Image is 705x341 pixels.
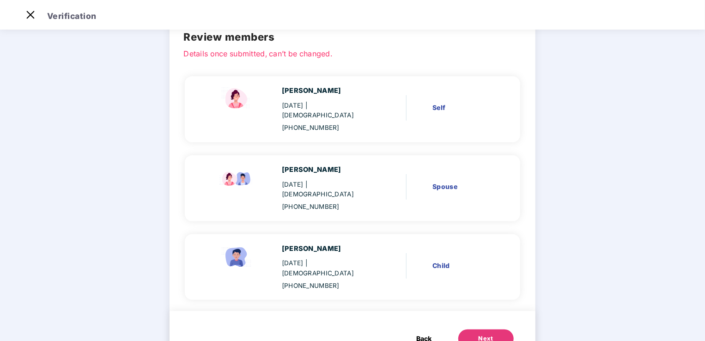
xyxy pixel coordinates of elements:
[282,244,372,254] div: [PERSON_NAME]
[432,261,492,271] div: Child
[282,101,372,121] div: [DATE]
[183,29,521,45] h2: Review members
[282,202,372,212] div: [PHONE_NUMBER]
[282,181,354,198] span: | [DEMOGRAPHIC_DATA]
[282,281,372,291] div: [PHONE_NUMBER]
[282,180,372,200] div: [DATE]
[218,244,255,269] img: svg+xml;base64,PHN2ZyBpZD0iQ2hpbGRfbWFsZV9pY29uIiB4bWxucz0iaHR0cDovL3d3dy53My5vcmcvMjAwMC9zdmciIH...
[218,164,255,190] img: svg+xml;base64,PHN2ZyB4bWxucz0iaHR0cDovL3d3dy53My5vcmcvMjAwMC9zdmciIHdpZHRoPSI5Ny44OTciIGhlaWdodD...
[183,48,521,56] p: Details once submitted, can’t be changed.
[282,259,354,276] span: | [DEMOGRAPHIC_DATA]
[282,123,372,133] div: [PHONE_NUMBER]
[282,258,372,278] div: [DATE]
[432,182,492,192] div: Spouse
[282,85,372,96] div: [PERSON_NAME]
[218,85,255,111] img: svg+xml;base64,PHN2ZyBpZD0iU3BvdXNlX2ljb24iIHhtbG5zPSJodHRwOi8vd3d3LnczLm9yZy8yMDAwL3N2ZyIgd2lkdG...
[282,164,372,175] div: [PERSON_NAME]
[432,103,492,113] div: Self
